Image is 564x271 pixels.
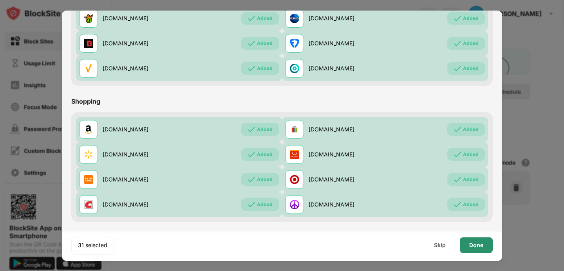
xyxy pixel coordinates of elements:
div: [DOMAIN_NAME] [103,200,179,208]
div: Added [463,39,479,47]
div: [DOMAIN_NAME] [309,64,385,72]
div: [DOMAIN_NAME] [309,14,385,22]
img: favicons [84,200,93,209]
img: favicons [290,39,299,48]
img: favicons [84,64,93,73]
div: Added [257,126,273,133]
div: [DOMAIN_NAME] [103,125,179,133]
img: favicons [84,125,93,134]
div: Done [469,242,483,248]
img: favicons [84,150,93,159]
div: Added [463,65,479,72]
img: favicons [84,175,93,184]
div: [DOMAIN_NAME] [309,175,385,183]
div: [DOMAIN_NAME] [309,39,385,47]
div: Added [463,151,479,158]
div: [DOMAIN_NAME] [309,200,385,208]
div: [DOMAIN_NAME] [103,175,179,183]
div: [DOMAIN_NAME] [309,125,385,133]
img: favicons [290,125,299,134]
div: [DOMAIN_NAME] [103,14,179,22]
img: favicons [290,150,299,159]
div: Added [257,151,273,158]
img: favicons [290,64,299,73]
div: Added [463,126,479,133]
img: favicons [290,175,299,184]
div: [DOMAIN_NAME] [103,64,179,72]
img: favicons [290,14,299,23]
div: [DOMAIN_NAME] [103,150,179,158]
div: Added [257,201,273,208]
div: [DOMAIN_NAME] [103,39,179,47]
div: Added [257,39,273,47]
div: [DOMAIN_NAME] [309,150,385,158]
div: Added [463,176,479,183]
div: Added [463,201,479,208]
div: Skip [434,242,446,248]
div: Added [257,14,273,22]
img: favicons [84,39,93,48]
img: favicons [84,14,93,23]
div: Added [463,14,479,22]
img: favicons [290,200,299,209]
div: Added [257,65,273,72]
div: 31 selected [78,241,107,249]
div: Added [257,176,273,183]
div: Shopping [71,97,100,105]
